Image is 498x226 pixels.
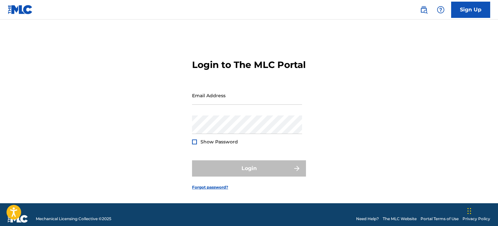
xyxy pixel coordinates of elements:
span: Mechanical Licensing Collective © 2025 [36,216,111,222]
a: Portal Terms of Use [421,216,459,222]
a: Privacy Policy [463,216,490,222]
iframe: Chat Widget [465,195,498,226]
div: Help [434,3,447,16]
h3: Login to The MLC Portal [192,59,306,71]
div: Kéo [467,201,471,221]
a: The MLC Website [383,216,417,222]
a: Need Help? [356,216,379,222]
a: Public Search [417,3,430,16]
img: search [420,6,428,14]
a: Forgot password? [192,184,228,190]
img: logo [8,215,28,223]
div: Tiện ích trò chuyện [465,195,498,226]
a: Sign Up [451,2,490,18]
img: help [437,6,445,14]
img: MLC Logo [8,5,33,14]
span: Show Password [201,139,238,145]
